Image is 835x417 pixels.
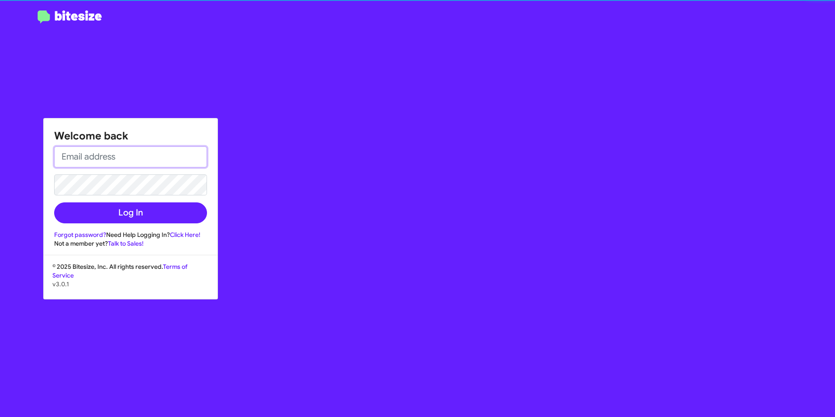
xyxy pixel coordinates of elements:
[170,231,200,239] a: Click Here!
[54,231,106,239] a: Forgot password?
[54,146,207,167] input: Email address
[52,263,187,279] a: Terms of Service
[54,129,207,143] h1: Welcome back
[54,239,207,248] div: Not a member yet?
[44,262,217,299] div: © 2025 Bitesize, Inc. All rights reserved.
[108,240,144,247] a: Talk to Sales!
[54,230,207,239] div: Need Help Logging In?
[52,280,209,288] p: v3.0.1
[54,202,207,223] button: Log In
